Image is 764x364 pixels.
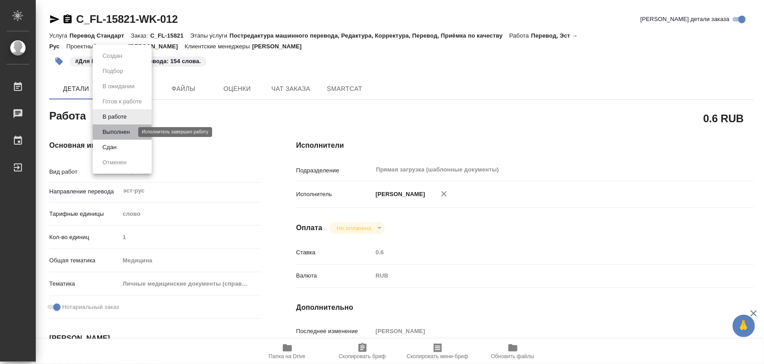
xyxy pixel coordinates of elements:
[100,142,119,152] button: Сдан
[100,127,132,137] button: Выполнен
[100,112,129,122] button: В работе
[100,158,129,167] button: Отменен
[100,66,126,76] button: Подбор
[100,81,137,91] button: В ожидании
[100,51,125,61] button: Создан
[100,97,145,107] button: Готов к работе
